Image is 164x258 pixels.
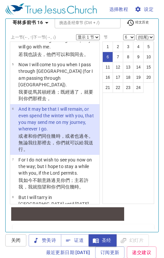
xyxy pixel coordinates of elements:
button: 11 [102,62,113,72]
wg5209: 那裡去 [33,96,51,101]
wg4862: 去 [79,52,88,57]
button: 14 [133,62,144,72]
button: 关闭 [5,234,26,246]
button: 设定 [133,3,156,15]
wg5177: 和你們 [18,133,93,152]
button: 5 [143,42,154,52]
p: 或者 [18,133,97,153]
span: 递交建议 [132,248,151,257]
span: 圣经 [94,236,111,244]
wg3938: 過 [18,178,88,189]
wg4314: 住 [18,133,93,152]
label: 节 [102,35,108,39]
wg2309: 路 [18,178,88,189]
span: 证道 [66,236,84,244]
wg1961: 幾時 [70,184,84,189]
button: 10 [143,52,154,62]
button: 经文历史 [123,18,153,28]
span: 8 [12,195,14,199]
button: 18 [123,72,133,83]
wg2504: 該去 [33,52,89,57]
span: 经文历史 [126,19,149,27]
p: For I do not wish to see you now on the way; but I hope to stay a while with you, if the Lord per... [18,157,97,176]
div: 所有证道(16) [13,224,154,246]
button: 6 [102,52,113,62]
button: 1 [102,42,113,52]
div: 早禱讀經 [38,10,78,24]
button: 20 [143,72,154,83]
button: 16 [102,72,113,83]
button: 17 [113,72,123,83]
button: 8 [123,52,133,62]
button: 选择教程 [107,3,131,15]
wg3914: 。無論我 [18,133,93,152]
wg1330: ；既 [18,89,93,101]
div: 10:00am-10:30am [37,56,79,62]
span: 6 [12,107,14,110]
button: 23 [123,82,133,93]
label: 上一节 (←, ↑) 下一节 (→, ↓) [11,35,56,39]
wg1437: 往那裡 [18,140,93,152]
button: 2 [113,42,123,52]
wg1679: 和你們 [46,184,84,189]
button: 证道 [61,234,89,246]
button: 22 [113,82,123,93]
span: 最近更新日期 [DATE] [46,248,90,257]
button: 4 [133,42,144,52]
wg3756: 願意 [18,178,88,189]
button: 19 [133,72,144,83]
wg2532: 過冬 [18,133,93,152]
wg4198: ，你們 [18,140,93,152]
wg4314: 住 [65,184,84,189]
wg737: 不 [18,178,88,189]
button: 7 [113,52,123,62]
span: 选择教程 [109,5,128,14]
button: 12 [113,62,123,72]
button: 13 [123,62,133,72]
button: 15 [143,62,154,72]
button: 赞美诗 [29,234,61,246]
p: 我要從馬其頓 [18,89,97,102]
span: 赞美诗 [34,236,56,244]
wg5550: 。 [79,184,84,189]
wg2228: 也 [18,133,93,152]
wg3887: 幾時，或者 [18,133,93,152]
div: 哥林多前书 16 章 [DEMOGRAPHIC_DATA] 16 [16,27,99,33]
p: But if it is fitting that I go also, they will go with me. [18,37,97,50]
button: 圣经 [89,234,117,246]
span: 关闭 [11,236,21,244]
span: 7 [12,158,14,161]
button: 21 [102,82,113,93]
wg4314: 你們 [23,96,51,101]
span: 5 [12,62,14,66]
p: And it may be that I will remain, or even spend the winter with you, that you may send me on my j... [18,106,97,132]
p: 若 [18,51,97,58]
span: 设定 [136,5,153,14]
p: But I will tarry in [GEOGRAPHIC_DATA] until [DATE]. [18,194,97,207]
wg4311: 。 [23,147,28,152]
input: Type Bible Reference [57,19,108,26]
wg2064: ， [46,96,51,101]
button: 9 [133,52,144,62]
wg3757: 去 [18,140,93,152]
wg4198: 。 [84,52,89,57]
b: 哥林多前书 16 [13,18,43,27]
wg1063: 我如今 [18,178,88,189]
wg2010: 我，我就指望 [18,184,84,189]
wg4198: ，他們可以和我 [42,52,89,57]
p: Now I will come to you when I pass through [GEOGRAPHIC_DATA] (for I am passing through [GEOGRAPHI... [18,61,97,88]
wg1437: 我也 [23,52,89,57]
button: 哥林多前书 16 [10,16,53,29]
img: True Jesus Church [5,3,97,15]
button: 24 [133,82,144,93]
div: MORNING PRAYER [30,37,86,53]
span: 订阅更新 [100,248,120,257]
wg3109: 經過 [18,89,93,101]
wg5209: 同 [61,184,84,189]
button: 3 [123,42,133,52]
wg1698: 同 [74,52,88,57]
wg5209: 同 [18,133,93,152]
